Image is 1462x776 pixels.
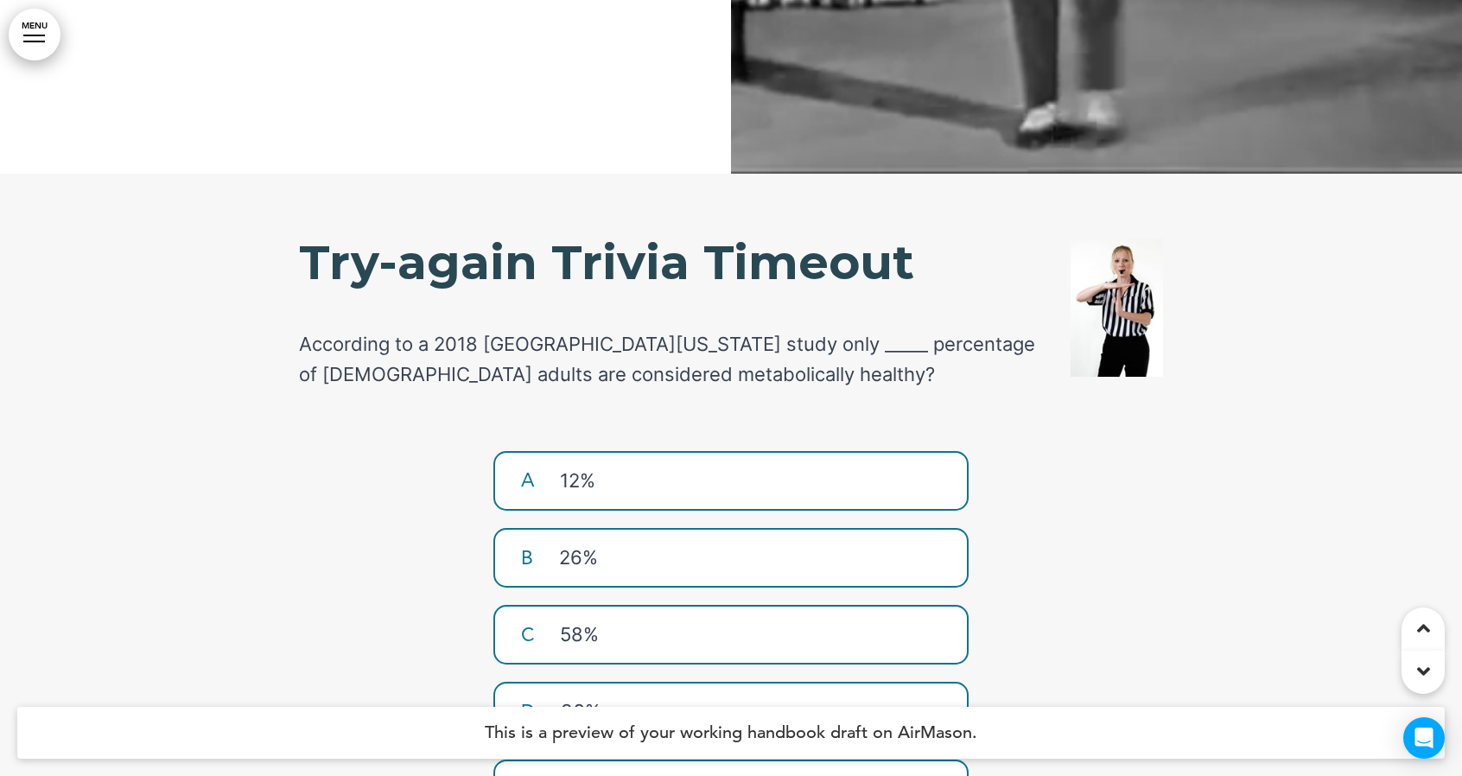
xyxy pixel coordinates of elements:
[508,471,560,490] div: A
[508,549,559,568] div: B
[560,620,954,650] p: 58%
[1403,717,1445,759] div: Open Intercom Messenger
[299,239,1163,286] h1: Try-again Trivia Timeout
[561,696,954,727] p: 86%
[508,626,560,645] div: C
[299,329,1163,421] p: According to a 2018 [GEOGRAPHIC_DATA][US_STATE] study only _____ percentage of [DEMOGRAPHIC_DATA]...
[508,703,561,722] div: D
[17,707,1445,759] h4: This is a preview of your working handbook draft on AirMason.
[9,9,60,60] a: MENU
[559,543,954,573] p: 26%
[560,466,954,496] p: 12%
[1071,239,1163,377] img: 1753874748980-1.jpg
